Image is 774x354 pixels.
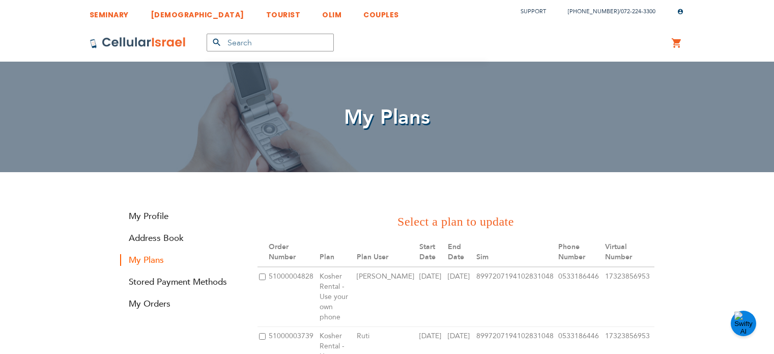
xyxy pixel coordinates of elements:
[558,4,655,19] li: /
[418,267,446,327] td: [DATE]
[90,3,129,21] a: SEMINARY
[318,238,355,267] th: Plan
[322,3,341,21] a: OLIM
[151,3,244,21] a: [DEMOGRAPHIC_DATA]
[418,238,446,267] th: Start Date
[475,267,557,327] td: 8997207194102831048
[120,276,242,288] a: Stored Payment Methods
[355,267,418,327] td: [PERSON_NAME]
[475,238,557,267] th: Sim
[355,238,418,267] th: Plan User
[521,8,546,15] a: Support
[120,254,242,266] strong: My Plans
[267,267,318,327] td: 51000004828
[557,238,604,267] th: Phone Number
[120,232,242,244] a: Address Book
[266,3,301,21] a: TOURIST
[621,8,655,15] a: 072-224-3300
[363,3,399,21] a: COUPLES
[446,238,475,267] th: End Date
[557,267,604,327] td: 0533186446
[120,298,242,310] a: My Orders
[446,267,475,327] td: [DATE]
[344,103,431,131] span: My Plans
[604,267,654,327] td: 17323856953
[267,238,318,267] th: Order Number
[604,238,654,267] th: Virtual Number
[318,267,355,327] td: Kosher Rental - Use your own phone
[120,210,242,222] a: My Profile
[90,37,186,49] img: Cellular Israel Logo
[207,34,334,51] input: Search
[568,8,619,15] a: [PHONE_NUMBER]
[257,213,654,230] h3: Select a plan to update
